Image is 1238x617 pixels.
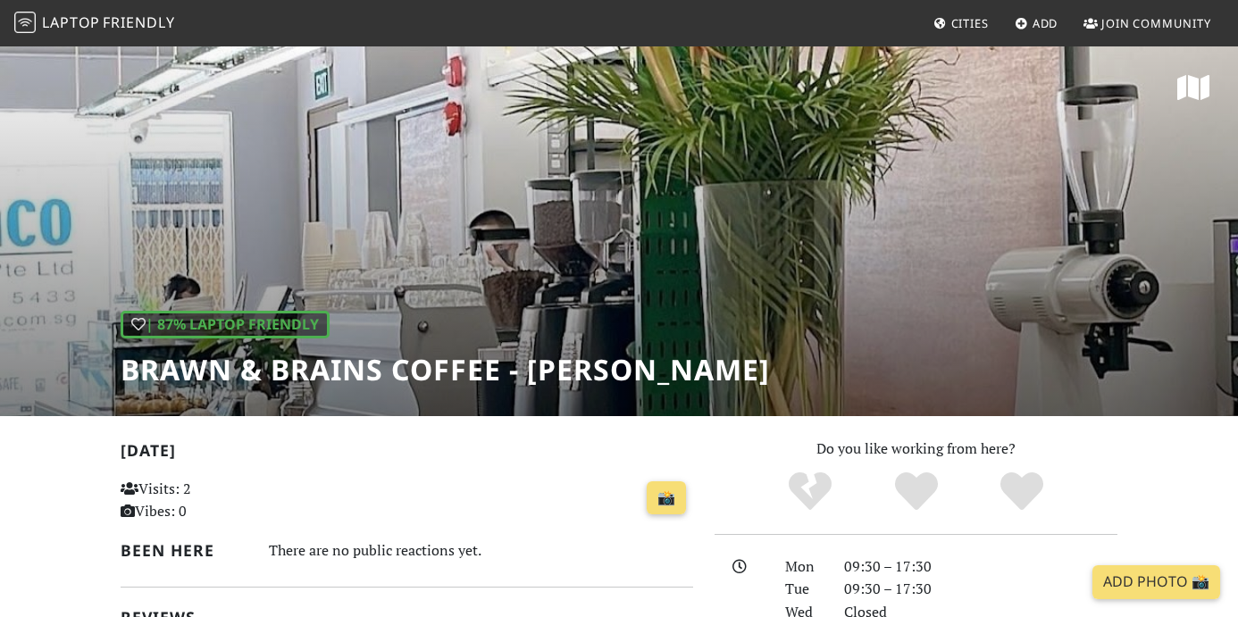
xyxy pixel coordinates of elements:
div: Yes [863,470,969,514]
h2: [DATE] [121,441,693,467]
a: Add [1008,7,1066,39]
span: Join Community [1101,15,1211,31]
div: Mon [774,555,833,579]
a: Cities [926,7,996,39]
a: LaptopFriendly LaptopFriendly [14,8,175,39]
div: 09:30 – 17:30 [833,578,1128,601]
div: Definitely! [969,470,1075,514]
img: LaptopFriendly [14,12,36,33]
div: 09:30 – 17:30 [833,555,1128,579]
a: Join Community [1076,7,1218,39]
div: Tue [774,578,833,601]
div: | 87% Laptop Friendly [121,311,330,339]
h1: Brawn & Brains Coffee - [PERSON_NAME] [121,353,770,387]
span: Friendly [103,13,174,32]
span: Laptop [42,13,100,32]
p: Visits: 2 Vibes: 0 [121,478,297,523]
a: Add Photo 📸 [1092,565,1220,599]
div: No [757,470,863,514]
p: Do you like working from here? [715,438,1117,461]
h2: Been here [121,541,247,560]
a: 📸 [647,481,686,515]
div: There are no public reactions yet. [269,538,693,563]
span: Add [1033,15,1058,31]
span: Cities [951,15,989,31]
